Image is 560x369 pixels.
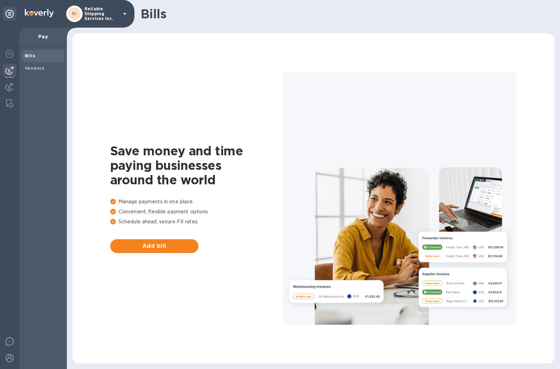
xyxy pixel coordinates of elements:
[84,7,119,21] p: Reliable Shipping Services Inc.
[110,144,283,187] h1: Save money and time paying businesses around the world
[110,208,283,215] p: Convenient, flexible payment options.
[25,66,45,71] b: Vendors
[72,11,77,16] b: RI
[25,53,35,58] b: Bills
[110,198,283,205] p: Manage payments in one place.
[116,242,193,250] span: Add bill
[110,218,283,225] p: Schedule ahead, secure FX rates.
[141,7,549,21] h1: Bills
[110,239,198,253] button: Add bill
[25,9,54,17] img: Logo
[3,7,17,21] div: Unpin categories
[25,33,61,40] p: Pay
[6,50,14,58] img: Foreign exchange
